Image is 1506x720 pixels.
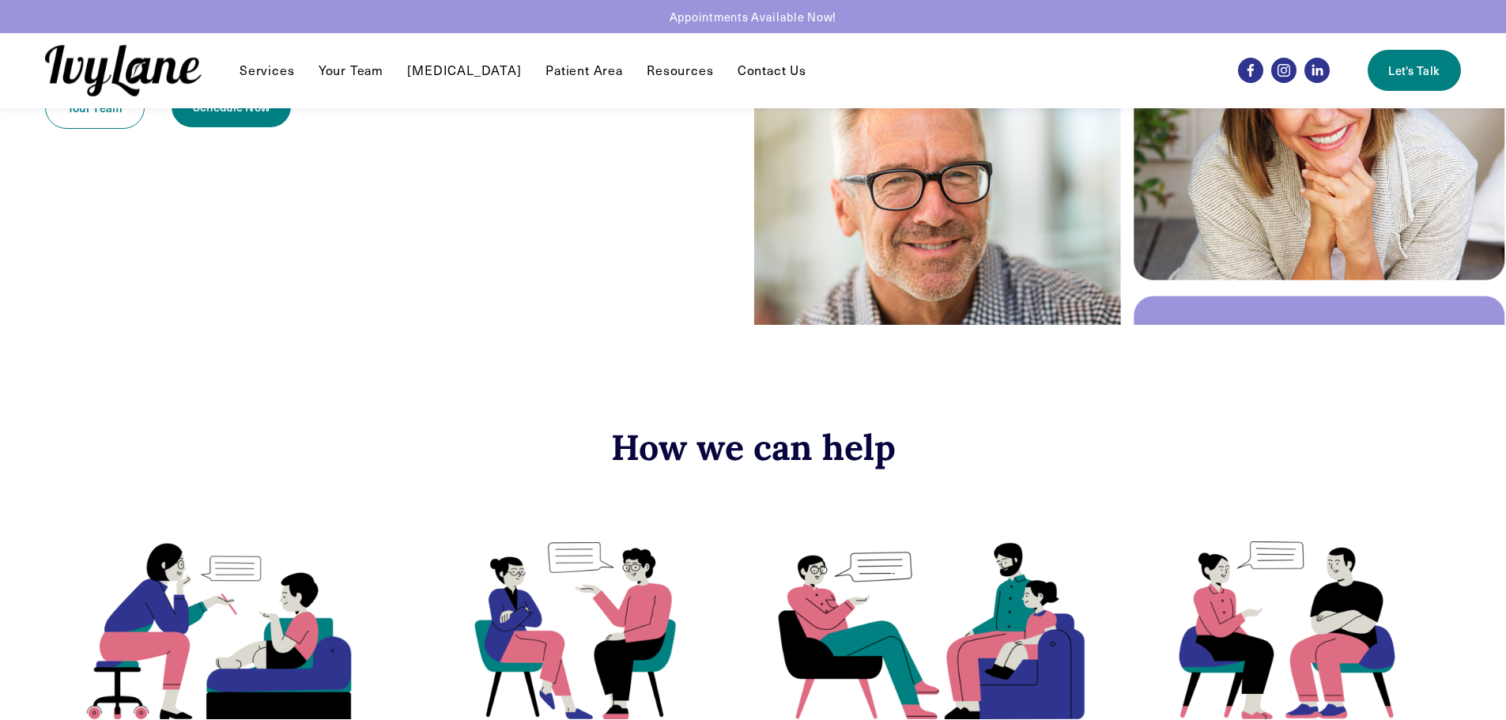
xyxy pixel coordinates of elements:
a: LinkedIn [1304,58,1330,83]
img: A therapist performing EMDR (Eye Movement Desensitization Reprocessing) on a patient/client [417,542,732,719]
a: folder dropdown [647,61,713,80]
img: Ivy Lane Counseling &mdash; Therapy that works for you [45,45,202,96]
a: Patient Area [545,61,623,80]
img: A therapist performing therapy on a first responder [1129,541,1445,719]
a: Instagram [1271,58,1297,83]
a: Contact Us [738,61,806,80]
a: Facebook [1238,58,1263,83]
p: How we can help [45,424,1461,470]
span: Resources [647,62,713,79]
a: Your Team [319,61,383,80]
img: A therapist performing individual therapy on a patient/client [62,542,376,719]
a: folder dropdown [240,61,294,80]
a: [MEDICAL_DATA] [407,61,521,80]
a: Let's Talk [1368,50,1461,91]
img: A therapist performing reunification therapy with a father and daughter [773,541,1089,719]
span: Services [240,62,294,79]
